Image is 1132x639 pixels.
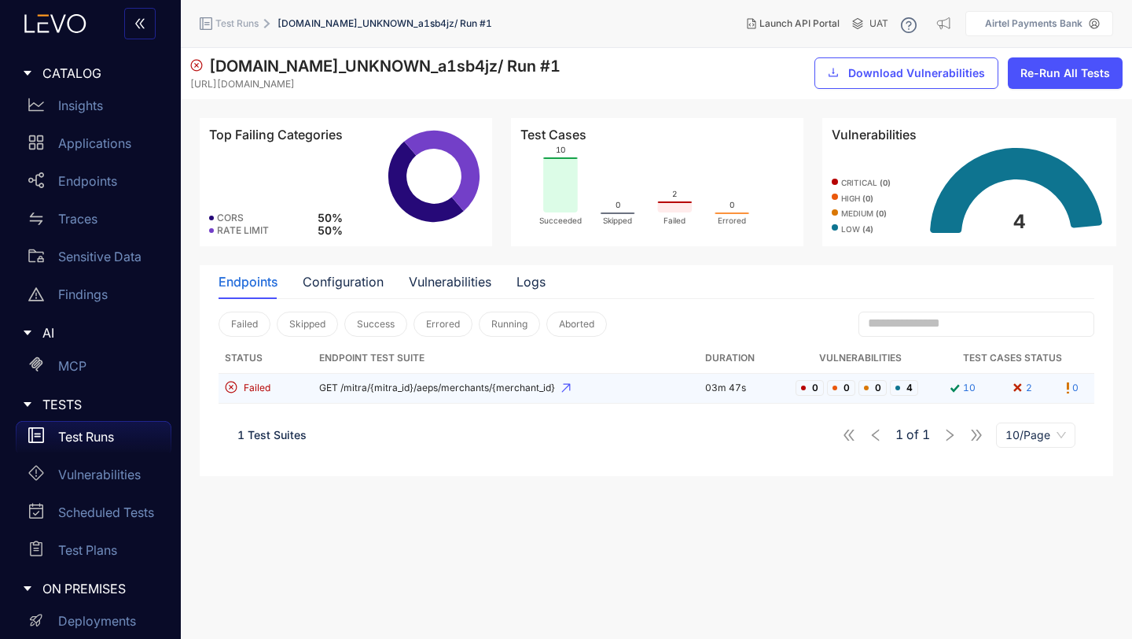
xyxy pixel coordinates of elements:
[895,427,930,441] span: of
[539,216,582,225] tspan: Succeeded
[16,421,171,459] a: Test Runs
[22,399,33,410] span: caret-right
[58,505,154,519] p: Scheduled Tests
[827,380,855,396] span: 0
[615,200,619,209] tspan: 0
[58,174,117,188] p: Endpoints
[16,165,171,203] a: Endpoints
[663,216,685,225] tspan: Failed
[699,343,789,374] th: Duration
[759,18,840,29] span: Launch API Portal
[16,127,171,165] a: Applications
[58,249,141,264] p: Sensitive Data
[58,614,136,628] p: Deployments
[426,319,460,330] span: Errored
[219,312,270,337] button: Failed
[814,57,998,89] button: downloadDownload Vulnerabilities
[1010,380,1032,397] a: 2
[413,312,472,337] button: Errored
[16,241,171,279] a: Sensitive Data
[303,275,384,289] div: Configuration
[985,18,1082,29] p: Airtel Payments Bank
[931,343,1094,374] th: Test Cases Status
[841,179,891,188] span: critical
[946,380,976,397] a: 10
[699,374,789,404] td: 03m 47s
[858,380,887,396] span: 0
[603,216,632,226] tspan: Skipped
[880,178,891,187] b: ( 0 )
[828,67,839,79] span: download
[134,17,146,31] span: double-left
[730,200,734,209] tspan: 0
[219,343,313,374] th: Status
[58,359,86,373] p: MCP
[734,11,852,36] button: Launch API Portal
[16,90,171,127] a: Insights
[58,212,97,226] p: Traces
[28,211,44,227] span: swap
[217,212,244,223] span: CORS
[862,224,873,234] b: ( 4 )
[479,312,540,337] button: Running
[277,18,492,29] span: [DOMAIN_NAME]_UNKNOWN_a1sb4jz / Run # 1
[869,18,888,29] span: UAT
[313,343,699,374] th: Endpoint Test Suite
[42,326,159,340] span: AI
[209,57,560,76] span: [DOMAIN_NAME]_UNKNOWN_a1sb4jz / Run # 1
[231,319,258,330] span: Failed
[841,194,873,204] span: high
[58,136,131,150] p: Applications
[789,343,931,374] th: Vulnerabilities
[16,497,171,534] a: Scheduled Tests
[42,66,159,80] span: CATALOG
[1013,210,1026,233] text: 4
[16,350,171,388] a: MCP
[922,427,930,441] span: 1
[58,430,114,444] p: Test Runs
[58,543,117,557] p: Test Plans
[319,382,693,393] span: GET /mitra/{mitra_id}/aeps/merchants/{merchant_id}
[217,225,269,236] span: RATE LIMIT
[16,203,171,241] a: Traces
[124,8,156,39] button: double-left
[796,380,824,396] span: 0
[219,275,277,289] div: Endpoints
[9,572,171,605] div: ON PREMISES
[841,209,887,219] span: medium
[22,583,33,594] span: caret-right
[16,534,171,572] a: Test Plans
[289,319,325,330] span: Skipped
[520,127,794,142] div: Test Cases
[58,98,103,113] p: Insights
[344,312,407,337] button: Success
[28,286,44,302] span: warning
[516,275,546,289] div: Logs
[318,212,343,224] span: 50 %
[1005,423,1066,447] span: 10/Page
[357,319,395,330] span: Success
[42,582,159,596] span: ON PREMISES
[491,319,527,330] span: Running
[9,316,171,349] div: AI
[318,224,343,237] span: 50 %
[9,388,171,421] div: TESTS
[672,189,677,198] tspan: 2
[277,312,338,337] button: Skipped
[409,275,491,289] div: Vulnerabilities
[215,18,259,29] span: Test Runs
[244,382,270,393] span: Failed
[22,68,33,79] span: caret-right
[848,67,985,79] span: Download Vulnerabilities
[237,428,307,441] span: 1 Test Suites
[16,279,171,316] a: Findings
[890,380,918,396] span: 4
[546,312,607,337] button: Aborted
[9,57,171,90] div: CATALOG
[22,327,33,338] span: caret-right
[16,459,171,497] a: Vulnerabilities
[895,427,903,441] span: 1
[862,194,873,203] b: ( 0 )
[190,79,295,90] span: [URL][DOMAIN_NAME]
[832,127,917,142] span: Vulnerabilities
